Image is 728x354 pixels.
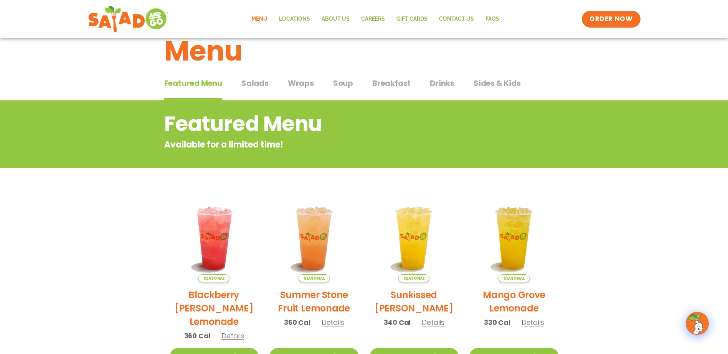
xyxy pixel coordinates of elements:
[164,108,502,139] h2: Featured Menu
[484,317,510,328] span: 330 Cal
[241,77,269,89] span: Salads
[370,194,459,282] img: Product photo for Sunkissed Yuzu Lemonade
[288,77,314,89] span: Wraps
[474,77,521,89] span: Sides & Kids
[370,288,459,315] h2: Sunkissed [PERSON_NAME]
[384,317,411,328] span: 340 Cal
[322,318,344,327] span: Details
[270,288,358,315] h2: Summer Stone Fruit Lemonade
[433,10,480,28] a: Contact Us
[184,331,211,341] span: 360 Cal
[687,313,708,334] img: wpChatIcon
[480,10,505,28] a: FAQs
[164,77,222,89] span: Featured Menu
[170,194,259,282] img: Product photo for Blackberry Bramble Lemonade
[499,274,530,282] span: Seasonal
[333,77,353,89] span: Soup
[470,288,558,315] h2: Mango Grove Lemonade
[246,10,273,28] a: Menu
[221,331,244,341] span: Details
[88,4,169,34] img: new-SAG-logo-768×292
[198,274,229,282] span: Seasonal
[398,274,429,282] span: Seasonal
[164,138,502,151] p: Available for a limited time!
[470,194,558,282] img: Product photo for Mango Grove Lemonade
[589,15,632,24] span: ORDER NOW
[164,75,564,101] div: Tabbed content
[246,10,505,28] nav: Menu
[284,317,310,328] span: 360 Cal
[273,10,316,28] a: Locations
[430,77,454,89] span: Drinks
[299,274,330,282] span: Seasonal
[316,10,355,28] a: About Us
[355,10,391,28] a: Careers
[582,11,640,28] a: ORDER NOW
[270,194,358,282] img: Product photo for Summer Stone Fruit Lemonade
[164,30,564,72] h1: Menu
[422,318,444,327] span: Details
[391,10,433,28] a: GIFT CARDS
[170,288,259,328] h2: Blackberry [PERSON_NAME] Lemonade
[522,318,544,327] span: Details
[372,77,411,89] span: Breakfast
